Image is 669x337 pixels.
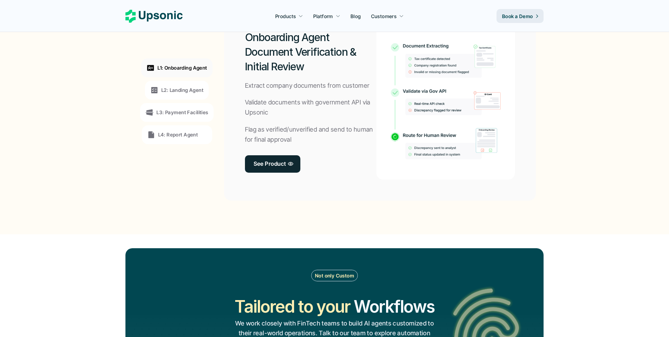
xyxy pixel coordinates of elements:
p: Products [275,13,296,20]
a: Book a Demo [497,9,544,23]
h2: Onboarding Agent Document Verification & Initial Review [245,30,377,74]
p: Customers [371,13,397,20]
p: Platform [313,13,333,20]
p: See Product [254,159,286,169]
p: L3: Payment Facilities [156,109,208,116]
p: Not only Custom [315,272,354,279]
p: Blog [351,13,361,20]
p: L4: Report Agent [158,131,198,138]
p: L1: Onboarding Agent [157,64,207,71]
p: Flag as verified/unverified and send to human for final approval [245,125,377,145]
a: See Product [245,155,300,173]
p: Validate documents with government API via Upsonic [245,97,377,118]
a: Products [271,10,307,22]
p: Extract company documents from customer [245,81,370,91]
p: Book a Demo [502,13,533,20]
h2: Workflows [354,295,435,318]
a: Blog [346,10,365,22]
p: L2: Landing Agent [161,86,203,94]
h2: Tailored to your [234,295,350,318]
